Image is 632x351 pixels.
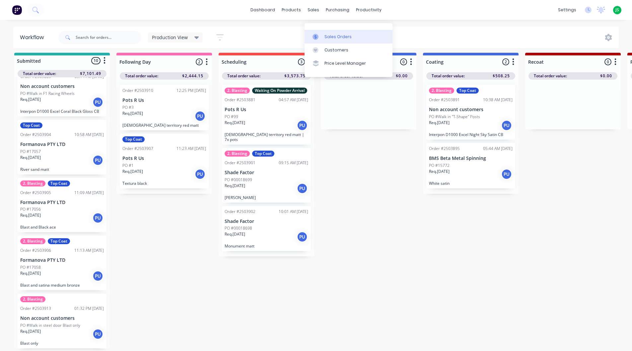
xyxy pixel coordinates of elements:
p: Formanova PTY LTD [20,200,104,205]
p: Pots R Us [122,98,206,103]
div: Order #250390210:01 AM [DATE]Shade FactorPO #00018698Req.[DATE]PUMonument matt [222,206,311,251]
div: 2. BlastingTop CoatOrder #250390109:15 AM [DATE]Shade FactorPO #00018699Req.[DATE]PU[PERSON_NAME] [222,148,311,203]
p: PO #1 [122,163,134,169]
p: PO #Walk in steel door Blast only [20,322,80,328]
div: Waiting On Powder Arrival [252,88,307,94]
div: 2. BlastingOrder #250391301:32 PM [DATE]Non account customersPO #Walk in steel door Blast onlyReq... [18,294,106,348]
div: 2. Blasting [20,296,45,302]
div: 2. Blasting [20,180,45,186]
span: JS [615,7,619,13]
span: $2,444.15 [182,73,203,79]
div: PU [501,169,512,179]
div: 10:38 AM [DATE] [483,97,513,103]
div: 2. Blasting [20,238,45,244]
div: PU [93,271,103,281]
div: 11:13 AM [DATE] [74,247,104,253]
div: 12:25 PM [DATE] [176,88,206,94]
div: Top CoatOrder #250390711:23 AM [DATE]Pots R UsPO #1Req.[DATE]PUTextura black [120,134,209,188]
div: sales [304,5,322,15]
div: 10:58 AM [DATE] [74,132,104,138]
p: Req. [DATE] [122,169,143,175]
div: Order #250391012:25 PM [DATE]Pots R UsPO #3Req.[DATE]PU[DEMOGRAPHIC_DATA] territory red matt [120,85,209,130]
div: Order #2503910 [122,88,153,94]
div: Top Coat [122,136,145,142]
div: 05:44 AM [DATE] [483,146,513,152]
div: 09:15 AM [DATE] [279,160,308,166]
div: Order #2503906 [20,247,51,253]
div: purchasing [322,5,353,15]
p: Req. [DATE] [20,155,41,161]
p: Req. [DATE] [225,183,245,189]
p: PO #Walk in F1 Racing Wheels [20,91,75,97]
div: 11:09 AM [DATE] [74,190,104,196]
div: Order #2503904 [20,132,51,138]
p: PO #17058 [20,264,41,270]
div: 2. BlastingTop CoatOrder #250389110:38 AM [DATE]Non account customersPO #Walk in "T-Shape" PostsR... [426,85,515,140]
p: PO #15772 [429,163,450,169]
a: Customers [305,43,392,57]
span: Total order value: [432,73,465,79]
span: $3,573.75 [284,73,306,79]
p: Req. [DATE] [429,120,450,126]
div: Top Coat [20,122,42,128]
div: 2. BlastingTop CoatOrder #250390611:13 AM [DATE]Formanova PTY LTDPO #17058Req.[DATE]PUBlast and s... [18,236,106,290]
div: 11:23 AM [DATE] [176,146,206,152]
div: PU [297,232,308,242]
div: Order #2503907 [122,146,153,152]
div: PU [93,97,103,107]
p: Interpon D1000 Excel Night Sky Satin CB [429,132,513,137]
p: Req. [DATE] [225,120,245,126]
p: Shade Factor [225,219,308,224]
span: Total order value: [23,71,56,77]
div: productivity [353,5,385,15]
div: PU [195,111,205,121]
img: Factory [12,5,22,15]
div: PU [297,183,308,194]
span: Total order value: [534,73,567,79]
p: Interpon D1000 Excel Coral Black Gloss CB [20,109,104,114]
div: Order #2503891 [429,97,460,103]
p: Non account customers [20,84,104,89]
p: Blast and Black ace [20,225,104,230]
div: 01:32 PM [DATE] [74,306,104,312]
div: 2. Blasting [225,151,250,157]
p: PO #99 [225,114,238,120]
p: Shade Factor [225,170,308,175]
span: Production View [152,34,188,41]
p: [DEMOGRAPHIC_DATA] territory red matt [122,123,206,128]
span: $0.00 [396,73,408,79]
p: Req. [DATE] [429,169,450,175]
div: Top Coat [48,238,70,244]
p: Req. [DATE] [225,231,245,237]
div: Workflow [20,34,47,41]
div: 10:01 AM [DATE] [279,209,308,215]
div: products [278,5,304,15]
p: PO #00018698 [225,225,252,231]
p: Req. [DATE] [20,97,41,103]
div: 2. Blasting [225,88,250,94]
div: Order #250388503:14 PM [DATE]Non account customersPO #Walk in F1 Racing WheelsReq.[DATE]PUInterpo... [18,62,106,116]
div: Order #2503881 [225,97,255,103]
div: Top Coat [456,88,479,94]
div: Sales Orders [324,34,352,40]
div: PU [297,120,308,131]
span: $7,101.49 [80,71,101,77]
p: PO #Walk in "T-Shape" Posts [429,114,480,120]
p: Formanova PTY LTD [20,142,104,147]
div: Order #2503905 [20,190,51,196]
p: Textura black [122,181,206,186]
div: PU [93,213,103,223]
p: Pots R Us [225,107,308,112]
p: PO #3 [122,105,134,110]
div: Order #2503895 [429,146,460,152]
a: Price Level Manager [305,57,392,70]
p: PO #00018699 [225,177,252,183]
span: $0.00 [600,73,612,79]
p: Req. [DATE] [122,110,143,116]
p: PO #17057 [20,149,41,155]
span: $508.25 [493,73,510,79]
span: Total order value: [125,73,158,79]
div: 2. Blasting [429,88,454,94]
a: dashboard [247,5,278,15]
div: PU [195,169,205,179]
